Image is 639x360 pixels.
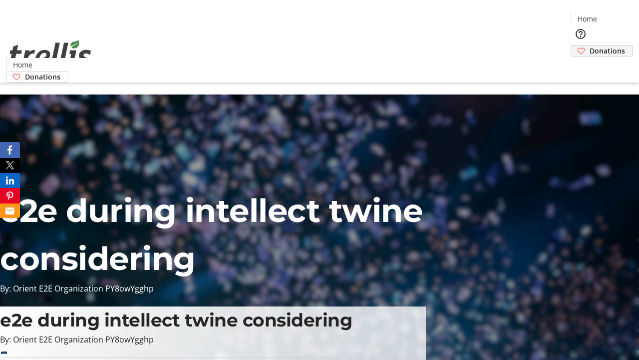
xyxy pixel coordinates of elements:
[590,45,625,56] span: Donations
[13,59,32,70] span: Home
[25,71,60,82] span: Donations
[571,13,603,24] a: Home
[6,71,68,82] a: Donations
[571,56,591,76] button: Cart
[6,59,38,70] a: Home
[571,24,591,44] button: Help
[578,13,597,24] span: Home
[571,45,633,56] a: Donations
[6,29,95,79] img: Orient E2E Organization PY8owYgghp's Logo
